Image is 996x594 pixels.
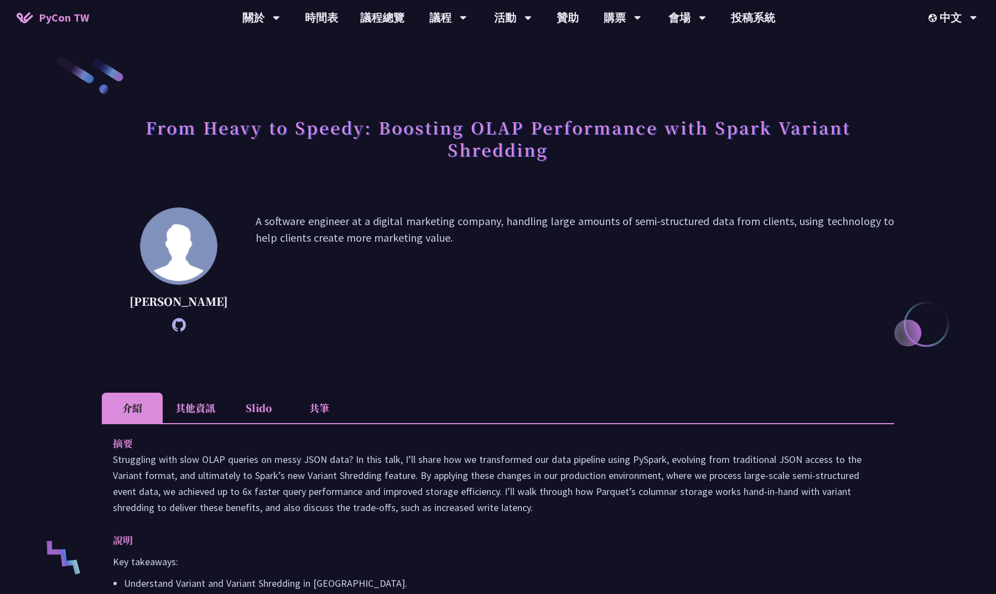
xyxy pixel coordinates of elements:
li: 共筆 [289,393,350,423]
p: 摘要 [113,435,861,451]
img: Wei Jun Cheng [140,207,217,285]
li: 其他資訊 [163,393,228,423]
li: Slido [228,393,289,423]
span: PyCon TW [39,9,89,26]
a: PyCon TW [6,4,100,32]
p: Understand Variant and Variant Shredding in [GEOGRAPHIC_DATA]. [124,575,883,591]
p: [PERSON_NAME] [129,293,228,310]
p: Key takeaways: [113,554,883,570]
p: A software engineer at a digital marketing company, handling large amounts of semi-structured dat... [256,213,894,326]
p: 說明 [113,532,861,548]
img: Home icon of PyCon TW 2025 [17,12,33,23]
h1: From Heavy to Speedy: Boosting OLAP Performance with Spark Variant Shredding [102,111,894,166]
p: Struggling with slow OLAP queries on messy JSON data? In this talk, I’ll share how we transformed... [113,451,883,515]
li: 介紹 [102,393,163,423]
img: Locale Icon [928,14,940,22]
